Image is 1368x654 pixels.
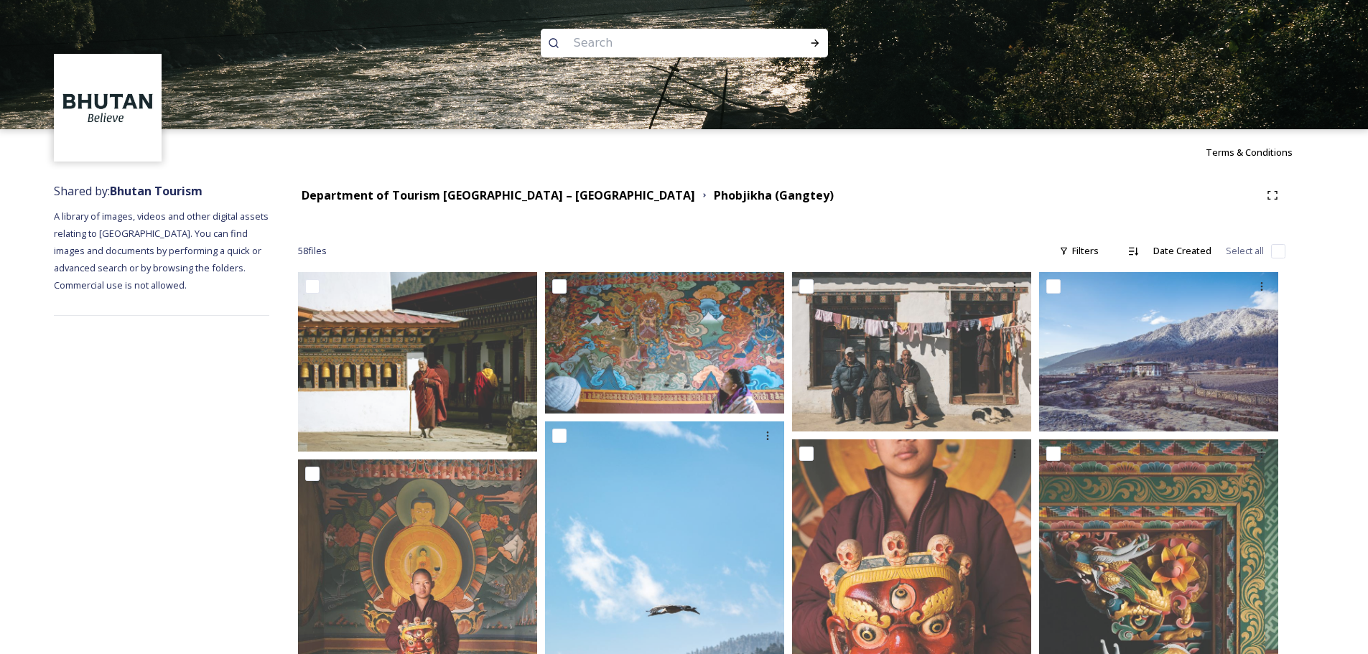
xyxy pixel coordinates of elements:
[1146,237,1219,265] div: Date Created
[298,244,327,258] span: 58 file s
[298,272,537,452] img: Phobjikha-valley-by-Alicia-Warner-96.jpg
[54,210,271,291] span: A library of images, videos and other digital assets relating to [GEOGRAPHIC_DATA]. You can find ...
[1206,146,1293,159] span: Terms & Conditions
[1226,244,1264,258] span: Select all
[1052,237,1106,265] div: Filters
[1039,272,1278,431] img: Phobjikha-valley-by-Alicia-Warner-33.jpg
[110,183,203,199] strong: Bhutan Tourism
[792,272,1031,431] img: Phobjika by Matt Dutile15.jpg
[567,27,763,59] input: Search
[545,272,784,413] img: Phobjikha-valley-by-Alicia-Warner-80.jpg
[54,183,203,199] span: Shared by:
[56,56,160,160] img: BT_Logo_BB_Lockup_CMYK_High%2520Res.jpg
[302,187,695,203] strong: Department of Tourism [GEOGRAPHIC_DATA] – [GEOGRAPHIC_DATA]
[714,187,834,203] strong: Phobjikha (Gangtey)
[1206,144,1314,161] a: Terms & Conditions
